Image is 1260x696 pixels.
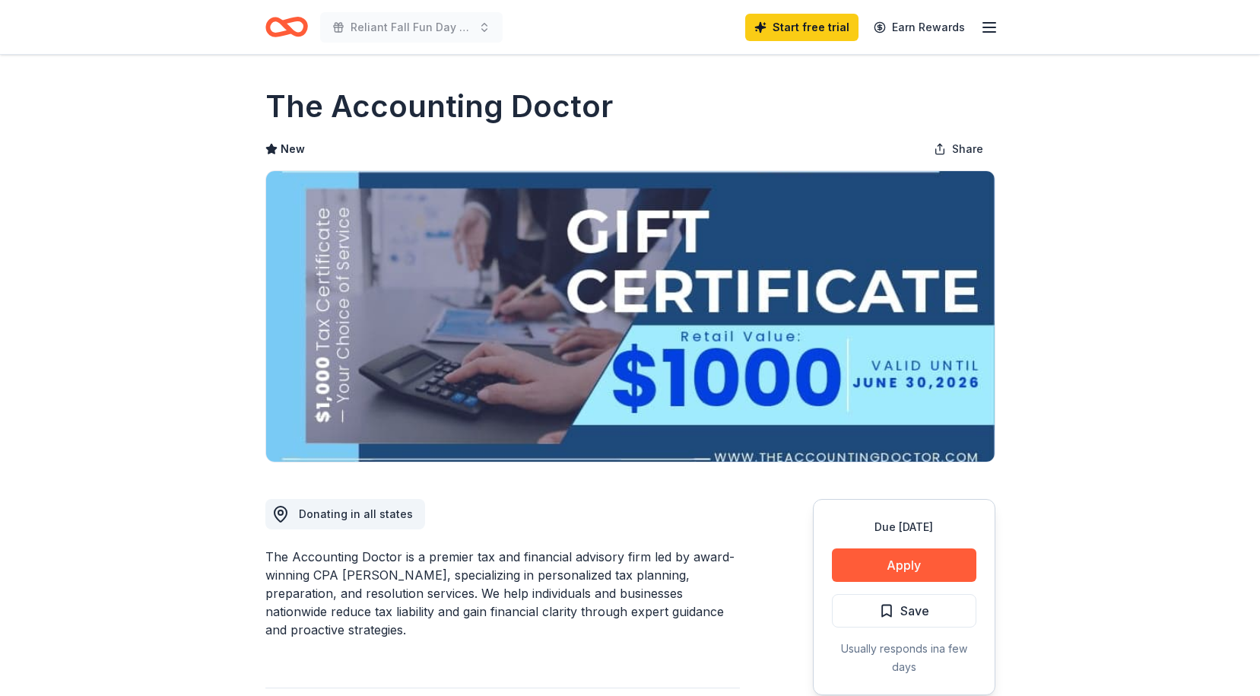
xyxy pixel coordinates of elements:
[265,9,308,45] a: Home
[351,18,472,37] span: Reliant Fall Fun Day 2025
[299,507,413,520] span: Donating in all states
[832,640,976,676] div: Usually responds in a few days
[900,601,929,621] span: Save
[745,14,859,41] a: Start free trial
[832,548,976,582] button: Apply
[320,12,503,43] button: Reliant Fall Fun Day 2025
[266,171,995,462] img: Image for The Accounting Doctor
[281,140,305,158] span: New
[952,140,983,158] span: Share
[922,134,995,164] button: Share
[832,594,976,628] button: Save
[865,14,974,41] a: Earn Rewards
[832,518,976,536] div: Due [DATE]
[265,85,613,128] h1: The Accounting Doctor
[265,548,740,639] div: The Accounting Doctor is a premier tax and financial advisory firm led by award-winning CPA [PERS...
